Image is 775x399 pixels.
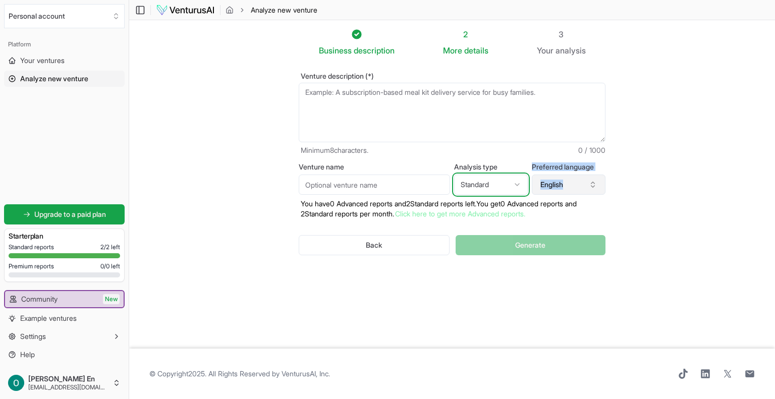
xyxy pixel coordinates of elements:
[299,235,450,255] button: Back
[4,310,125,326] a: Example ventures
[443,28,488,40] div: 2
[103,294,120,304] span: New
[20,74,88,84] span: Analyze new venture
[9,231,120,241] h3: Starter plan
[282,369,328,378] a: VenturusAI, Inc
[319,44,352,56] span: Business
[464,45,488,55] span: details
[299,199,605,219] p: You have 0 Advanced reports and 2 Standard reports left. Y ou get 0 Advanced reports and 2 Standa...
[4,71,125,87] a: Analyze new venture
[156,4,215,16] img: logo
[299,163,450,170] label: Venture name
[226,5,317,15] nav: breadcrumb
[28,374,108,383] span: [PERSON_NAME] En
[578,145,605,155] span: 0 / 1000
[100,243,120,251] span: 2 / 2 left
[4,204,125,224] a: Upgrade to a paid plan
[532,175,605,195] button: English
[301,145,368,155] span: Minimum 8 characters.
[4,328,125,345] button: Settings
[4,52,125,69] a: Your ventures
[556,45,586,55] span: analysis
[34,209,106,219] span: Upgrade to a paid plan
[4,36,125,52] div: Platform
[251,5,317,15] span: Analyze new venture
[454,163,528,170] label: Analysis type
[9,262,54,270] span: Premium reports
[537,44,553,56] span: Your
[20,55,65,66] span: Your ventures
[4,371,125,395] button: [PERSON_NAME] En[EMAIL_ADDRESS][DOMAIN_NAME]
[354,45,395,55] span: description
[537,28,586,40] div: 3
[20,313,77,323] span: Example ventures
[9,243,54,251] span: Standard reports
[299,175,450,195] input: Optional venture name
[8,375,24,391] img: ACg8ocIRN3zLJ4T8-d09ku8bqxDpAhReBaIKzszVvgLKaYgzaJs_dw=s96-c
[28,383,108,391] span: [EMAIL_ADDRESS][DOMAIN_NAME]
[149,369,330,379] span: © Copyright 2025 . All Rights Reserved by .
[5,291,124,307] a: CommunityNew
[100,262,120,270] span: 0 / 0 left
[4,4,125,28] button: Select an organization
[443,44,462,56] span: More
[4,347,125,363] a: Help
[299,73,605,80] label: Venture description (*)
[532,163,605,170] label: Preferred language
[20,350,35,360] span: Help
[20,331,46,341] span: Settings
[395,209,525,218] a: Click here to get more Advanced reports.
[21,294,58,304] span: Community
